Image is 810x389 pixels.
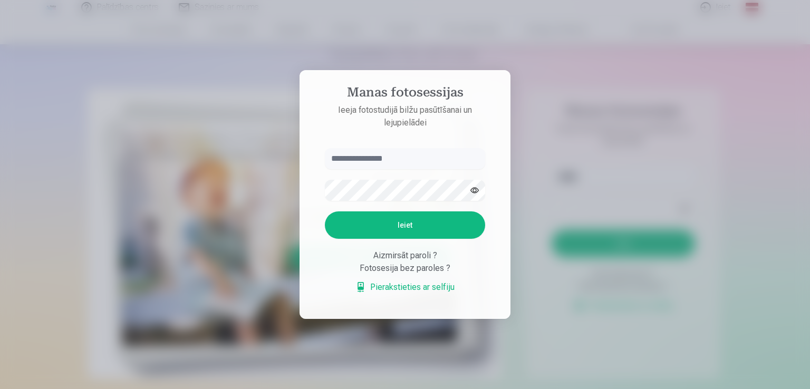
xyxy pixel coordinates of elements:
div: Aizmirsāt paroli ? [325,249,485,262]
div: Fotosesija bez paroles ? [325,262,485,275]
button: Ieiet [325,211,485,239]
h4: Manas fotosessijas [314,85,496,104]
p: Ieeja fotostudijā bilžu pasūtīšanai un lejupielādei [314,104,496,129]
a: Pierakstieties ar selfiju [355,281,455,294]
